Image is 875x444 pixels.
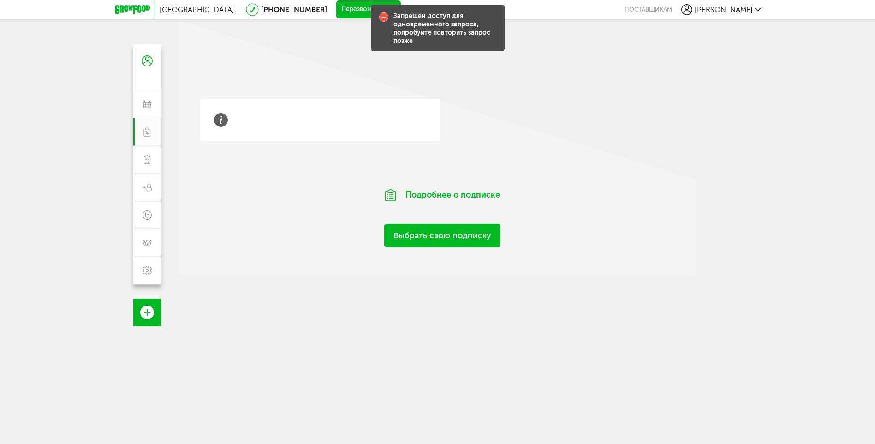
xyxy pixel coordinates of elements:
a: [PHONE_NUMBER] [261,5,327,14]
img: info-grey.b4c3b60.svg [214,113,228,127]
div: Подробнее о подписке [359,178,525,213]
button: Перезвоните мне [336,0,401,19]
span: [PERSON_NAME] [695,5,753,14]
div: Запрещен доступ для одновременного запроса, попробуйте повторить запрос позже [393,12,497,45]
a: Выбрать свою подписку [384,224,500,247]
span: [GEOGRAPHIC_DATA] [160,5,234,14]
